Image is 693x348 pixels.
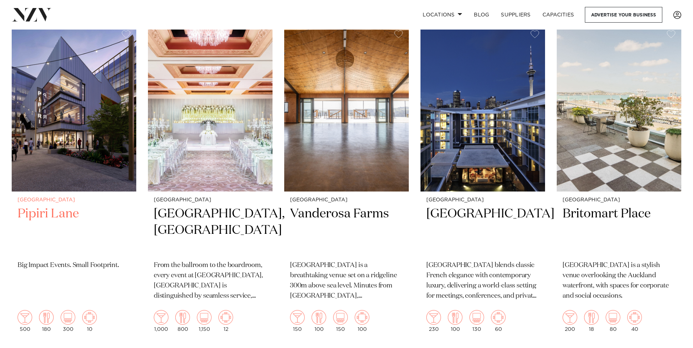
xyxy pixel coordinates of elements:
[290,310,305,325] img: cocktail.png
[584,310,599,332] div: 18
[197,310,212,332] div: 1,150
[563,260,675,301] p: [GEOGRAPHIC_DATA] is a stylish venue overlooking the Auckland waterfront, with spaces for corpora...
[39,310,54,325] img: dining.png
[333,310,348,325] img: theatre.png
[154,310,168,325] img: cocktail.png
[290,310,305,332] div: 150
[18,310,32,325] img: cocktail.png
[18,197,130,203] small: [GEOGRAPHIC_DATA]
[491,310,506,332] div: 60
[563,310,577,332] div: 200
[12,24,136,338] a: [GEOGRAPHIC_DATA] Pipiri Lane Big Impact Events. Small Footprint. 500 180 300 10
[420,24,545,191] img: Sofitel Auckland Viaduct Harbour hotel venue
[355,310,369,332] div: 100
[148,24,273,338] a: [GEOGRAPHIC_DATA] [GEOGRAPHIC_DATA], [GEOGRAPHIC_DATA] From the ballroom to the boardroom, every ...
[417,7,468,23] a: Locations
[154,197,267,203] small: [GEOGRAPHIC_DATA]
[197,310,212,325] img: theatre.png
[290,260,403,301] p: [GEOGRAPHIC_DATA] is a breathtaking venue set on a ridgeline 300m above sea level. Minutes from [...
[563,197,675,203] small: [GEOGRAPHIC_DATA]
[333,310,348,332] div: 150
[627,310,642,332] div: 40
[426,197,539,203] small: [GEOGRAPHIC_DATA]
[290,206,403,255] h2: Vanderosa Farms
[18,310,32,332] div: 500
[585,7,662,23] a: Advertise your business
[537,7,580,23] a: Capacities
[82,310,97,325] img: meeting.png
[557,24,681,338] a: [GEOGRAPHIC_DATA] Britomart Place [GEOGRAPHIC_DATA] is a stylish venue overlooking the Auckland w...
[495,7,536,23] a: SUPPLIERS
[606,310,620,325] img: theatre.png
[426,310,441,332] div: 230
[563,310,577,325] img: cocktail.png
[469,310,484,332] div: 130
[154,206,267,255] h2: [GEOGRAPHIC_DATA], [GEOGRAPHIC_DATA]
[426,260,539,301] p: [GEOGRAPHIC_DATA] blends classic French elegance with contemporary luxury, delivering a world-cla...
[154,260,267,301] p: From the ballroom to the boardroom, every event at [GEOGRAPHIC_DATA], [GEOGRAPHIC_DATA] is distin...
[468,7,495,23] a: BLOG
[175,310,190,332] div: 800
[606,310,620,332] div: 80
[312,310,326,325] img: dining.png
[284,24,409,338] a: [GEOGRAPHIC_DATA] Vanderosa Farms [GEOGRAPHIC_DATA] is a breathtaking venue set on a ridgeline 30...
[426,310,441,325] img: cocktail.png
[355,310,369,325] img: meeting.png
[61,310,75,325] img: theatre.png
[12,8,52,21] img: nzv-logo.png
[82,310,97,332] div: 10
[584,310,599,325] img: dining.png
[18,260,130,271] p: Big Impact Events. Small Footprint.
[491,310,506,325] img: meeting.png
[448,310,462,325] img: dining.png
[627,310,642,325] img: meeting.png
[218,310,233,332] div: 12
[448,310,462,332] div: 100
[420,24,545,338] a: Sofitel Auckland Viaduct Harbour hotel venue [GEOGRAPHIC_DATA] [GEOGRAPHIC_DATA] [GEOGRAPHIC_DATA...
[290,197,403,203] small: [GEOGRAPHIC_DATA]
[312,310,326,332] div: 100
[426,206,539,255] h2: [GEOGRAPHIC_DATA]
[218,310,233,325] img: meeting.png
[18,206,130,255] h2: Pipiri Lane
[154,310,168,332] div: 1,000
[39,310,54,332] div: 180
[61,310,75,332] div: 300
[469,310,484,325] img: theatre.png
[563,206,675,255] h2: Britomart Place
[175,310,190,325] img: dining.png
